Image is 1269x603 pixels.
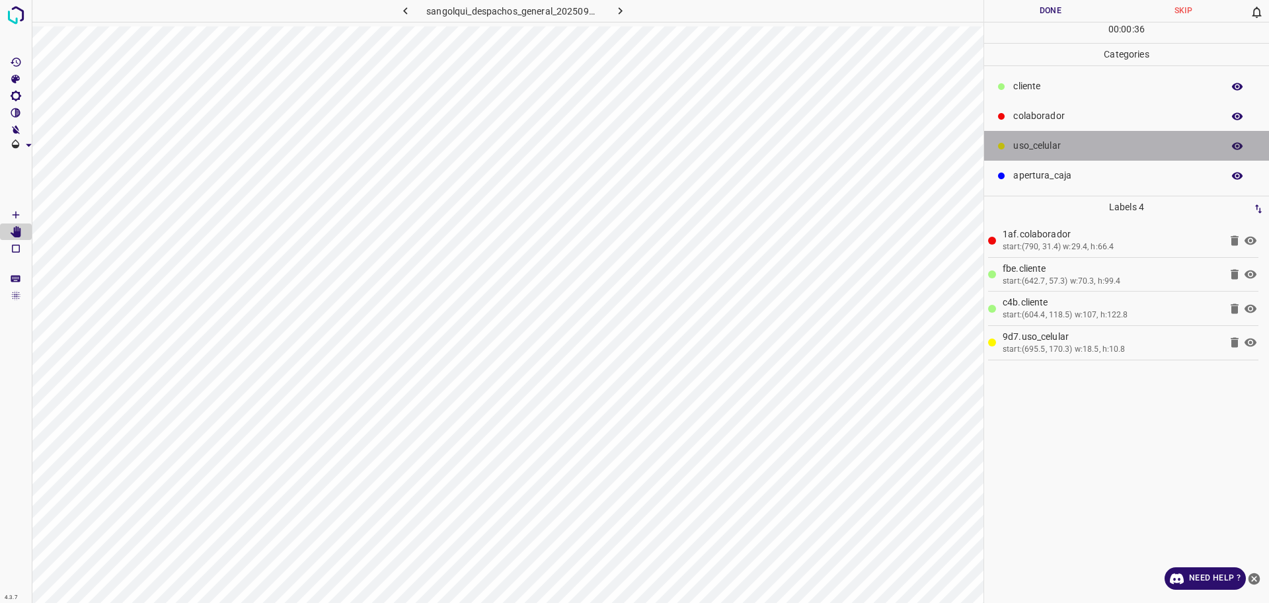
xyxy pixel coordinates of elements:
p: fbe.cliente [1003,262,1220,276]
div: start:(695.5, 170.3) w:18.5, h:10.8 [1003,344,1220,356]
p: 00 [1121,22,1132,36]
a: Need Help ? [1165,567,1246,590]
div: 4.3.7 [1,592,21,603]
p: c4b.cliente [1003,296,1220,309]
button: close-help [1246,567,1262,590]
p: uso_celular [1013,139,1216,153]
h6: sangolqui_despachos_general_20250902_090516_712985.jpg [426,3,599,22]
p: 9d7.uso_celular [1003,330,1220,344]
div: start:(604.4, 118.5) w:107, h:122.8 [1003,309,1220,321]
img: logo [4,3,28,27]
div: apertura_caja [984,161,1269,190]
p: 1af.colaborador [1003,227,1220,241]
div: colaborador [984,101,1269,131]
div: start:(642.7, 57.3) w:70.3, h:99.4 [1003,276,1220,288]
p: apertura_caja [1013,169,1216,182]
div: : : [1108,22,1145,43]
p: 00 [1108,22,1119,36]
div: uso_celular [984,131,1269,161]
p: 36 [1134,22,1145,36]
p: Labels 4 [988,196,1265,218]
p: colaborador [1013,109,1216,123]
div: start:(790, 31.4) w:29.4, h:66.4 [1003,241,1220,253]
p: cliente [1013,79,1216,93]
div: cliente [984,71,1269,101]
p: Categories [984,44,1269,65]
